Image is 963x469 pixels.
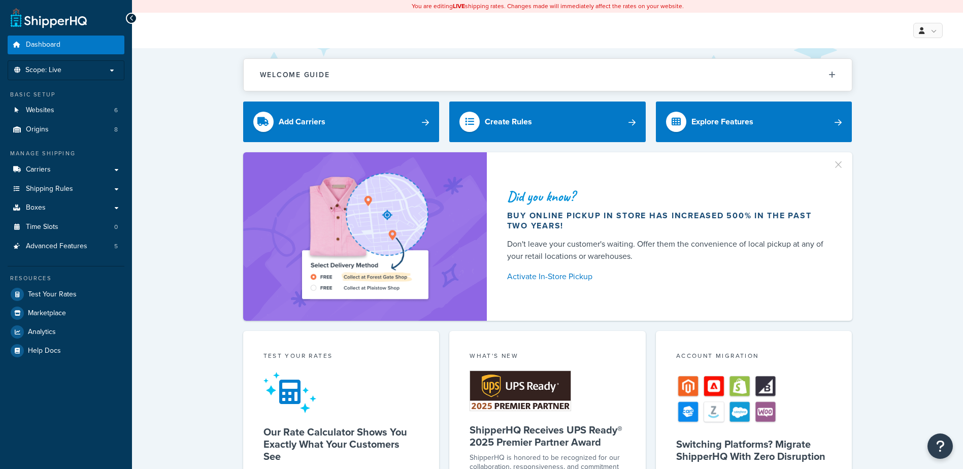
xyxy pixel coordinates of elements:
span: 8 [114,125,118,134]
div: Add Carriers [279,115,325,129]
div: Test your rates [263,351,419,363]
div: Resources [8,274,124,283]
span: Shipping Rules [26,185,73,193]
span: Carriers [26,165,51,174]
a: Origins8 [8,120,124,139]
span: Help Docs [28,347,61,355]
div: Don't leave your customer's waiting. Offer them the convenience of local pickup at any of your re... [507,238,828,262]
button: Open Resource Center [927,433,953,459]
span: Websites [26,106,54,115]
div: Basic Setup [8,90,124,99]
a: Analytics [8,323,124,341]
div: Account Migration [676,351,832,363]
a: Add Carriers [243,102,440,142]
span: Boxes [26,204,46,212]
button: Welcome Guide [244,59,852,91]
b: LIVE [453,2,465,11]
h5: Our Rate Calculator Shows You Exactly What Your Customers See [263,426,419,462]
div: Create Rules [485,115,532,129]
a: Explore Features [656,102,852,142]
a: Boxes [8,198,124,217]
h5: ShipperHQ Receives UPS Ready® 2025 Premier Partner Award [470,424,625,448]
span: Marketplace [28,309,66,318]
a: Activate In-Store Pickup [507,270,828,284]
a: Time Slots0 [8,218,124,237]
span: Dashboard [26,41,60,49]
span: 5 [114,242,118,251]
a: Dashboard [8,36,124,54]
div: What's New [470,351,625,363]
a: Marketplace [8,304,124,322]
a: Websites6 [8,101,124,120]
div: Did you know? [507,189,828,204]
a: Create Rules [449,102,646,142]
span: Scope: Live [25,66,61,75]
a: Advanced Features5 [8,237,124,256]
span: Time Slots [26,223,58,231]
span: Advanced Features [26,242,87,251]
a: Carriers [8,160,124,179]
h5: Switching Platforms? Migrate ShipperHQ With Zero Disruption [676,438,832,462]
div: Explore Features [691,115,753,129]
span: Test Your Rates [28,290,77,299]
a: Shipping Rules [8,180,124,198]
img: ad-shirt-map-b0359fc47e01cab431d101c4b569394f6a03f54285957d908178d52f29eb9668.png [273,167,457,306]
li: Origins [8,120,124,139]
li: Websites [8,101,124,120]
div: Manage Shipping [8,149,124,158]
a: Help Docs [8,342,124,360]
span: Analytics [28,328,56,337]
span: Origins [26,125,49,134]
h2: Welcome Guide [260,71,330,79]
span: 6 [114,106,118,115]
div: Buy online pickup in store has increased 500% in the past two years! [507,211,828,231]
li: Time Slots [8,218,124,237]
span: 0 [114,223,118,231]
li: Advanced Features [8,237,124,256]
a: Test Your Rates [8,285,124,304]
